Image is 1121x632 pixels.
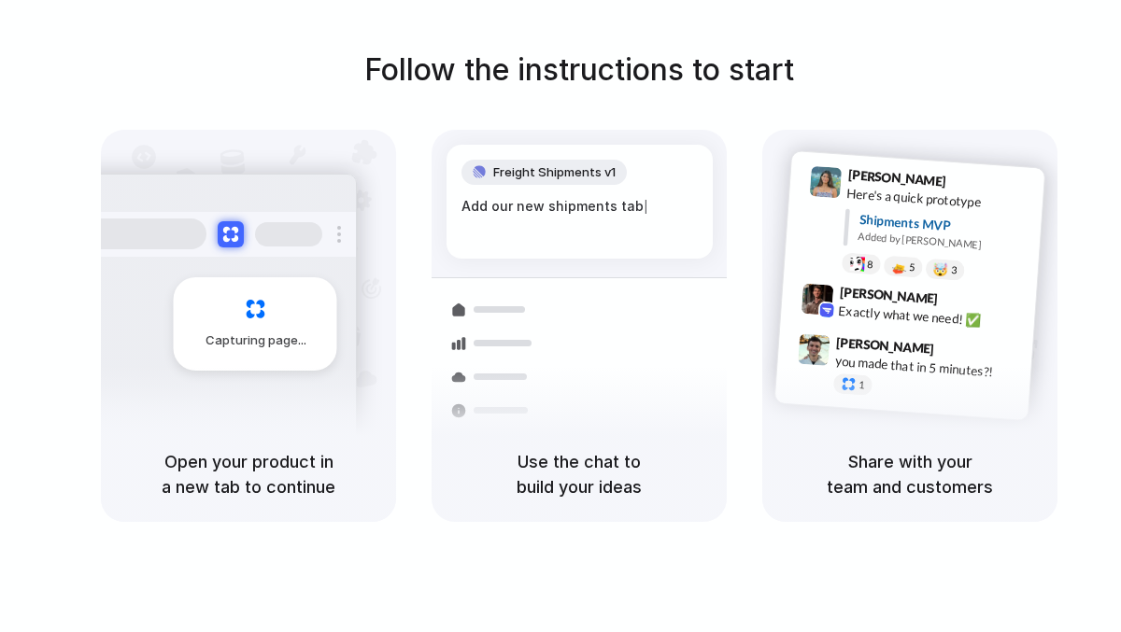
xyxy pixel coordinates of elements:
span: 9:47 AM [940,341,978,363]
span: Capturing page [206,331,309,350]
span: 9:41 AM [952,173,990,195]
div: Add our new shipments tab [461,196,698,217]
span: 9:42 AM [944,290,982,313]
span: 1 [858,380,865,390]
div: Added by [PERSON_NAME] [858,229,1029,256]
span: 3 [951,264,958,274]
div: 🤯 [933,262,949,276]
span: | [644,199,648,214]
h5: Share with your team and customers [785,449,1035,499]
div: Here's a quick prototype [846,183,1033,215]
div: Shipments MVP [858,209,1031,240]
h5: Use the chat to build your ideas [454,449,704,499]
div: you made that in 5 minutes?! [834,351,1021,383]
h1: Follow the instructions to start [364,48,794,92]
span: Freight Shipments v1 [493,163,616,182]
h5: Open your product in a new tab to continue [123,449,374,499]
span: [PERSON_NAME] [839,281,938,308]
span: 8 [867,259,873,269]
div: Exactly what we need! ✅ [838,301,1025,332]
span: 5 [909,261,915,272]
span: [PERSON_NAME] [847,164,946,191]
span: [PERSON_NAME] [836,331,935,358]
